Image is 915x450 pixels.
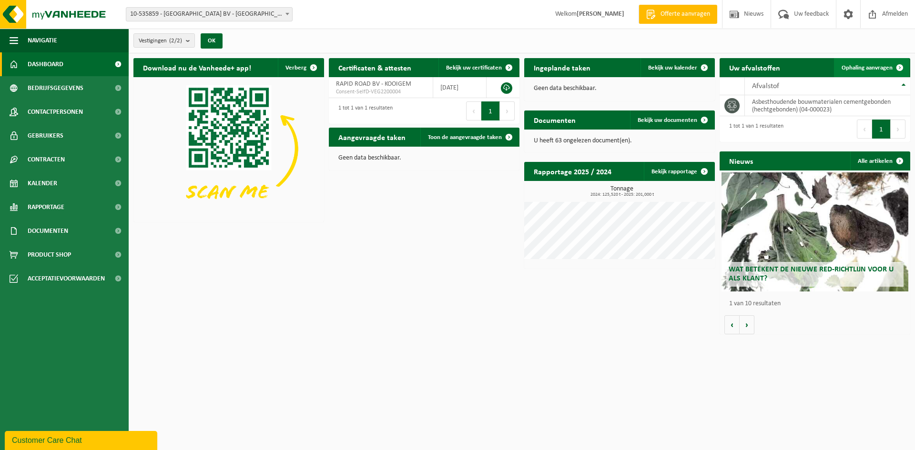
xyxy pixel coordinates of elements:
a: Toon de aangevraagde taken [420,128,518,147]
h3: Tonnage [529,186,715,197]
p: Geen data beschikbaar. [338,155,510,161]
a: Ophaling aanvragen [834,58,909,77]
span: RAPID ROAD BV - KOOIGEM [336,80,411,88]
p: Geen data beschikbaar. [534,85,705,92]
span: Vestigingen [139,34,182,48]
span: Ophaling aanvragen [842,65,893,71]
h2: Certificaten & attesten [329,58,421,77]
div: 1 tot 1 van 1 resultaten [334,100,393,121]
h2: Uw afvalstoffen [720,58,790,77]
button: Volgende [740,315,754,334]
h2: Ingeplande taken [524,58,600,77]
a: Alle artikelen [850,151,909,170]
span: Documenten [28,219,68,243]
a: Wat betekent de nieuwe RED-richtlijn voor u als klant? [722,172,908,291]
button: Next [500,101,515,120]
a: Bekijk rapportage [644,162,714,181]
span: 10-535859 - RAPID ROAD BV - KOOIGEM [126,8,292,21]
span: Toon de aangevraagde taken [428,134,502,140]
strong: [PERSON_NAME] [577,10,624,18]
button: 1 [481,101,500,120]
td: [DATE] [433,77,487,98]
div: 1 tot 1 van 1 resultaten [724,119,783,140]
span: Gebruikers [28,124,63,148]
button: Previous [466,101,481,120]
button: Previous [857,120,872,139]
span: Offerte aanvragen [658,10,712,19]
button: 1 [872,120,891,139]
span: Consent-SelfD-VEG2200004 [336,88,426,96]
span: Afvalstof [752,82,779,90]
h2: Download nu de Vanheede+ app! [133,58,261,77]
img: Download de VHEPlus App [133,77,324,220]
p: 1 van 10 resultaten [729,300,905,307]
span: Bekijk uw documenten [638,117,697,123]
button: Next [891,120,905,139]
span: Product Shop [28,243,71,267]
span: Acceptatievoorwaarden [28,267,105,290]
h2: Aangevraagde taken [329,128,415,146]
p: U heeft 63 ongelezen document(en). [534,138,705,144]
a: Bekijk uw certificaten [438,58,518,77]
h2: Documenten [524,110,585,129]
span: Verberg [285,65,306,71]
a: Bekijk uw documenten [630,110,714,130]
button: Verberg [278,58,323,77]
span: Wat betekent de nieuwe RED-richtlijn voor u als klant? [729,266,894,282]
span: Dashboard [28,52,63,76]
h2: Rapportage 2025 / 2024 [524,162,621,180]
count: (2/2) [169,38,182,44]
button: OK [201,33,223,49]
span: Navigatie [28,29,57,52]
span: 10-535859 - RAPID ROAD BV - KOOIGEM [126,7,293,21]
td: asbesthoudende bouwmaterialen cementgebonden (hechtgebonden) (04-000023) [745,95,910,116]
span: Contracten [28,148,65,171]
span: Bekijk uw certificaten [446,65,502,71]
span: 2024: 125,520 t - 2025: 201,000 t [529,192,715,197]
iframe: chat widget [5,429,159,450]
span: Contactpersonen [28,100,83,124]
a: Offerte aanvragen [639,5,717,24]
span: Bekijk uw kalender [648,65,697,71]
h2: Nieuws [720,151,762,170]
button: Vorige [724,315,740,334]
a: Bekijk uw kalender [640,58,714,77]
span: Rapportage [28,195,64,219]
button: Vestigingen(2/2) [133,33,195,48]
span: Kalender [28,171,57,195]
span: Bedrijfsgegevens [28,76,83,100]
